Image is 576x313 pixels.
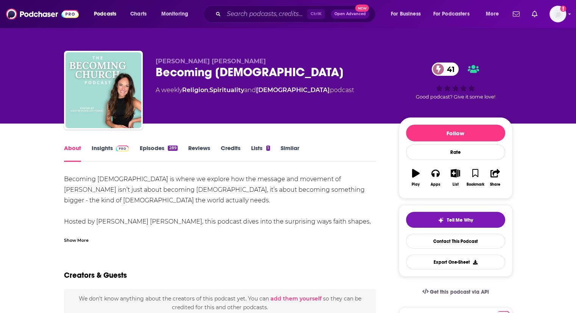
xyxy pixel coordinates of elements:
[510,8,523,20] a: Show notifications dropdown
[266,146,270,151] div: 1
[406,164,426,191] button: Play
[485,164,505,191] button: Share
[426,164,445,191] button: Apps
[224,8,307,20] input: Search podcasts, credits, & more...
[412,182,420,187] div: Play
[89,8,126,20] button: open menu
[139,144,177,162] a: Episodes289
[64,174,376,238] div: Becoming [DEMOGRAPHIC_DATA] is where we explore how the message and movement of [PERSON_NAME] isn...
[156,8,198,20] button: open menu
[270,296,322,302] button: add them yourself
[406,212,505,228] button: tell me why sparkleTell Me Why
[244,86,256,94] span: and
[386,8,430,20] button: open menu
[208,86,209,94] span: ,
[331,9,369,19] button: Open AdvancedNew
[281,144,299,162] a: Similar
[221,144,240,162] a: Credits
[439,63,459,76] span: 41
[416,283,495,301] a: Get this podcast via API
[486,9,499,19] span: More
[92,144,129,162] a: InsightsPodchaser Pro
[79,295,361,310] span: We don't know anything about the creators of this podcast yet . You can so they can be credited f...
[406,255,505,269] button: Export One-Sheet
[465,164,485,191] button: Bookmark
[529,8,540,20] a: Show notifications dropdown
[438,217,444,223] img: tell me why sparkle
[399,58,512,105] div: 41Good podcast? Give it some love!
[130,9,147,19] span: Charts
[64,271,127,280] h2: Creators & Guests
[64,144,81,162] a: About
[432,63,459,76] a: 41
[210,5,383,23] div: Search podcasts, credits, & more...
[549,6,566,22] span: Logged in as Lydia_Gustafson
[334,12,366,16] span: Open Advanced
[406,125,505,141] button: Follow
[406,144,505,160] div: Rate
[251,144,270,162] a: Lists1
[168,146,177,151] div: 289
[94,9,116,19] span: Podcasts
[428,8,481,20] button: open menu
[549,6,566,22] img: User Profile
[161,9,188,19] span: Monitoring
[433,9,470,19] span: For Podcasters
[453,182,459,187] div: List
[416,94,495,100] span: Good podcast? Give it some love!
[156,58,266,65] span: [PERSON_NAME] [PERSON_NAME]
[125,8,151,20] a: Charts
[560,6,566,12] svg: Add a profile image
[307,9,325,19] span: Ctrl K
[209,86,244,94] a: Spirituality
[406,234,505,249] a: Contact This Podcast
[466,182,484,187] div: Bookmark
[490,182,500,187] div: Share
[66,52,141,128] img: Becoming Church
[447,217,473,223] span: Tell Me Why
[391,9,421,19] span: For Business
[188,144,210,162] a: Reviews
[430,289,489,295] span: Get this podcast via API
[549,6,566,22] button: Show profile menu
[256,86,330,94] a: [DEMOGRAPHIC_DATA]
[355,5,369,12] span: New
[445,164,465,191] button: List
[431,182,440,187] div: Apps
[6,7,79,21] img: Podchaser - Follow, Share and Rate Podcasts
[481,8,508,20] button: open menu
[182,86,208,94] a: Religion
[156,86,354,95] div: A weekly podcast
[116,146,129,152] img: Podchaser Pro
